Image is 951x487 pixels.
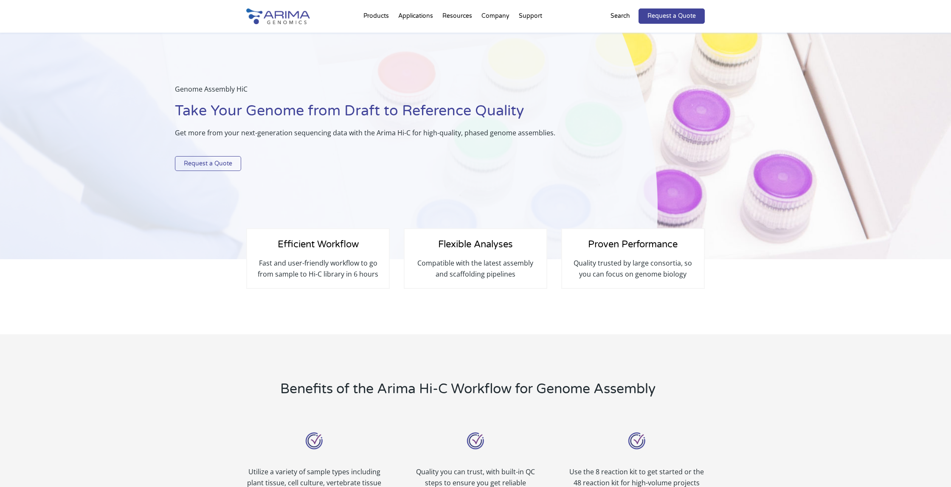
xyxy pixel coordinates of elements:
input: Plant [2,221,8,227]
p: Quality trusted by large consortia, so you can focus on genome biology [571,257,695,280]
p: Compatible with the latest assembly and scaffolding pipelines [413,257,538,280]
input: Other (please describe) [2,232,8,238]
span: Human [10,187,31,195]
h1: Take Your Genome from Draft to Reference Quality [175,101,615,127]
h2: Benefits of the Arima Hi-C Workflow for Genome Assembly [280,380,705,405]
input: Invertebrate animal [2,210,8,216]
p: Fast and user-friendly workflow to go from sample to Hi-C library in 6 hours [256,257,380,280]
span: Flexible Analyses [438,239,513,250]
span: Vertebrate animal [10,198,61,206]
p: Genome Assembly HiC [175,84,615,101]
img: User Friendly_Icon_Arima Genomics [624,428,650,453]
span: Proven Performance [588,239,678,250]
span: Other (please describe) [10,231,76,239]
span: Invertebrate animal [10,209,66,217]
input: Vertebrate animal [2,199,8,204]
a: Request a Quote [175,156,241,171]
p: Get more from your next-generation sequencing data with the Arima Hi-C for high-quality, phased g... [175,127,615,145]
input: Human [2,188,8,193]
img: Arima-Genomics-logo [246,8,310,24]
a: Request a Quote [639,8,705,24]
img: User Friendly_Icon_Arima Genomics [301,428,327,453]
img: User Friendly_Icon_Arima Genomics [463,428,488,453]
span: Plant [10,220,24,228]
p: Search [611,11,630,22]
span: Efficient Workflow [278,239,359,250]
